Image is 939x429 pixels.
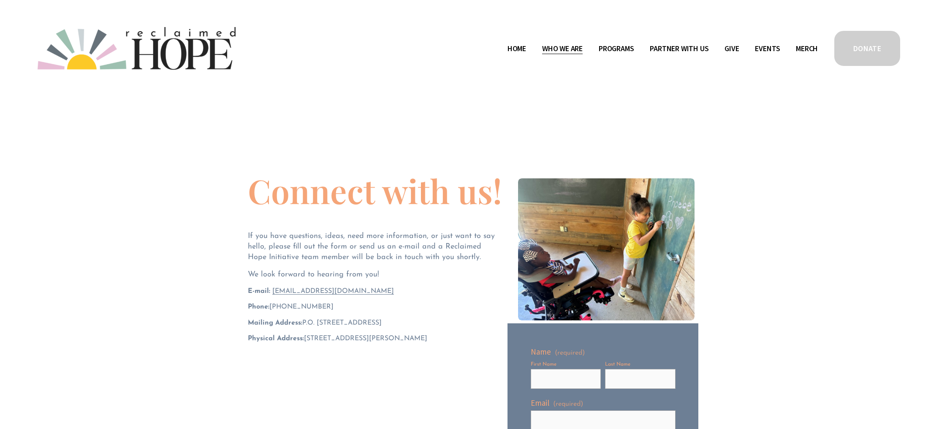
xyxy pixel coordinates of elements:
span: If you have questions, ideas, need more information, or just want to say hello, please fill out t... [248,232,497,261]
strong: Phone: [248,303,269,310]
span: Email [531,397,549,409]
a: folder dropdown [650,42,708,55]
a: Merch [796,42,818,55]
h1: Connect with us! [248,174,502,207]
strong: Physical Address: [248,335,304,342]
a: Home [507,42,526,55]
a: Give [725,42,739,55]
span: Who We Are [542,43,583,55]
a: [EMAIL_ADDRESS][DOMAIN_NAME] [272,288,394,295]
span: Programs [599,43,634,55]
a: DONATE [833,30,901,67]
a: Events [755,42,780,55]
span: P.O. [STREET_ADDRESS] [248,320,382,326]
span: Name [531,346,551,358]
strong: E-mail: [248,288,270,295]
div: Last Name [605,361,676,369]
span: [STREET_ADDRESS][PERSON_NAME] [248,335,427,342]
strong: Mailing Address: [248,320,302,326]
a: folder dropdown [599,42,634,55]
span: We look forward to hearing from you! [248,271,379,279]
span: (required) [553,399,583,409]
img: Reclaimed Hope Initiative [38,27,236,70]
span: Partner With Us [650,43,708,55]
span: (required) [555,350,585,356]
span: ‪[PHONE_NUMBER]‬ [248,303,334,310]
div: First Name [531,361,601,369]
a: folder dropdown [542,42,583,55]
